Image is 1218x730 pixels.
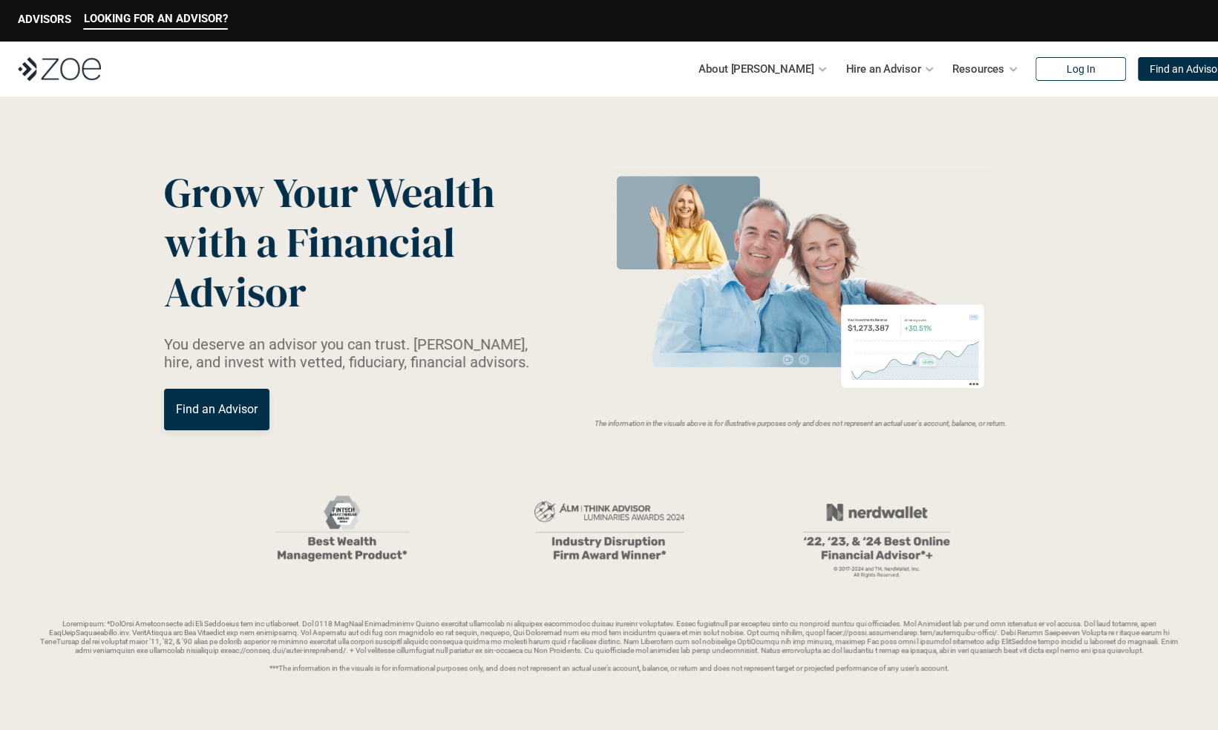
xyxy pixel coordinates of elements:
p: Find an Advisor [176,402,258,416]
p: Resources [952,58,1004,80]
p: Loremipsum: *DolOrsi Ametconsecte adi Eli Seddoeius tem inc utlaboreet. Dol 0118 MagNaal Enimadmi... [36,619,1182,673]
span: with a Financial Advisor [164,214,464,320]
a: Find an Advisor [164,389,269,430]
p: Log In [1066,63,1095,76]
p: About [PERSON_NAME] [698,58,813,80]
img: Zoe Financial Hero Image [603,169,998,410]
span: Grow Your Wealth [164,164,494,221]
em: The information in the visuals above is for illustrative purposes only and does not represent an ... [595,419,1006,427]
p: LOOKING FOR AN ADVISOR? [84,12,228,25]
p: You deserve an advisor you can trust. [PERSON_NAME], hire, and invest with vetted, fiduciary, fin... [164,335,547,371]
p: Hire an Advisor [845,58,920,80]
p: ADVISORS [18,13,71,26]
a: Log In [1035,57,1126,81]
